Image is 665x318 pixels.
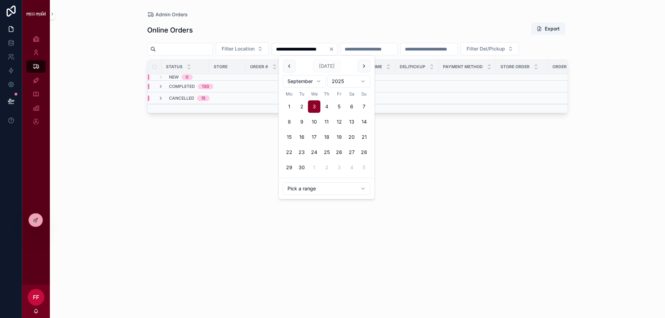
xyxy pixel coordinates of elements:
th: Wednesday [308,90,320,98]
button: Select Button [216,42,269,55]
span: Del/Pickup [400,64,425,70]
span: Cancelled [169,96,194,101]
span: Order # [250,64,268,70]
button: Export [531,22,565,35]
button: Friday, 5 September 2025 [333,100,345,113]
button: Sunday, 5 October 2025 [358,161,370,174]
table: September 2025 [283,90,370,174]
span: Payment Method [443,64,483,70]
span: Filter Del/Pickup [467,45,505,52]
button: Sunday, 14 September 2025 [358,116,370,128]
button: Thursday, 25 September 2025 [320,146,333,158]
button: Thursday, 4 September 2025 [320,100,333,113]
th: Friday [333,90,345,98]
button: Monday, 29 September 2025 [283,161,295,174]
button: Today, Wednesday, 3 September 2025, selected [308,100,320,113]
button: Friday, 19 September 2025 [333,131,345,143]
button: Saturday, 13 September 2025 [345,116,358,128]
div: 0 [186,74,188,80]
button: Tuesday, 9 September 2025 [295,116,308,128]
button: Select Button [461,42,519,55]
div: scrollable content [22,28,50,137]
button: Thursday, 2 October 2025 [320,161,333,174]
span: Status [166,64,183,70]
button: Clear [329,46,337,52]
img: App logo [26,11,46,16]
div: 15 [201,96,205,101]
div: 130 [202,84,209,89]
button: Saturday, 6 September 2025 [345,100,358,113]
button: Wednesday, 10 September 2025 [308,116,320,128]
span: New [169,74,179,80]
h1: Online Orders [147,25,193,35]
button: Tuesday, 16 September 2025 [295,131,308,143]
th: Saturday [345,90,358,98]
button: Tuesday, 2 September 2025 [295,100,308,113]
button: Monday, 8 September 2025 [283,116,295,128]
span: Filter Location [222,45,255,52]
button: Wednesday, 1 October 2025 [308,161,320,174]
span: Completed [169,84,195,89]
button: Tuesday, 23 September 2025 [295,146,308,158]
button: Saturday, 27 September 2025 [345,146,358,158]
span: FF [33,293,39,301]
span: Admin Orders [156,11,188,18]
button: Sunday, 7 September 2025 [358,100,370,113]
button: Tuesday, 30 September 2025 [295,161,308,174]
button: Thursday, 18 September 2025 [320,131,333,143]
button: Wednesday, 17 September 2025 [308,131,320,143]
button: Wednesday, 24 September 2025 [308,146,320,158]
button: Friday, 12 September 2025 [333,116,345,128]
th: Thursday [320,90,333,98]
button: Saturday, 4 October 2025 [345,161,358,174]
button: Sunday, 21 September 2025 [358,131,370,143]
th: Tuesday [295,90,308,98]
span: Order Placed [552,64,584,70]
th: Sunday [358,90,370,98]
button: Friday, 26 September 2025 [333,146,345,158]
span: Store Order [500,64,530,70]
button: Monday, 1 September 2025 [283,100,295,113]
button: Monday, 15 September 2025 [283,131,295,143]
button: Monday, 22 September 2025 [283,146,295,158]
span: Store [214,64,228,70]
button: Sunday, 28 September 2025 [358,146,370,158]
th: Monday [283,90,295,98]
button: Relative time [283,182,370,195]
button: Saturday, 20 September 2025 [345,131,358,143]
button: Thursday, 11 September 2025 [320,116,333,128]
button: Friday, 3 October 2025 [333,161,345,174]
a: Admin Orders [147,11,188,18]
